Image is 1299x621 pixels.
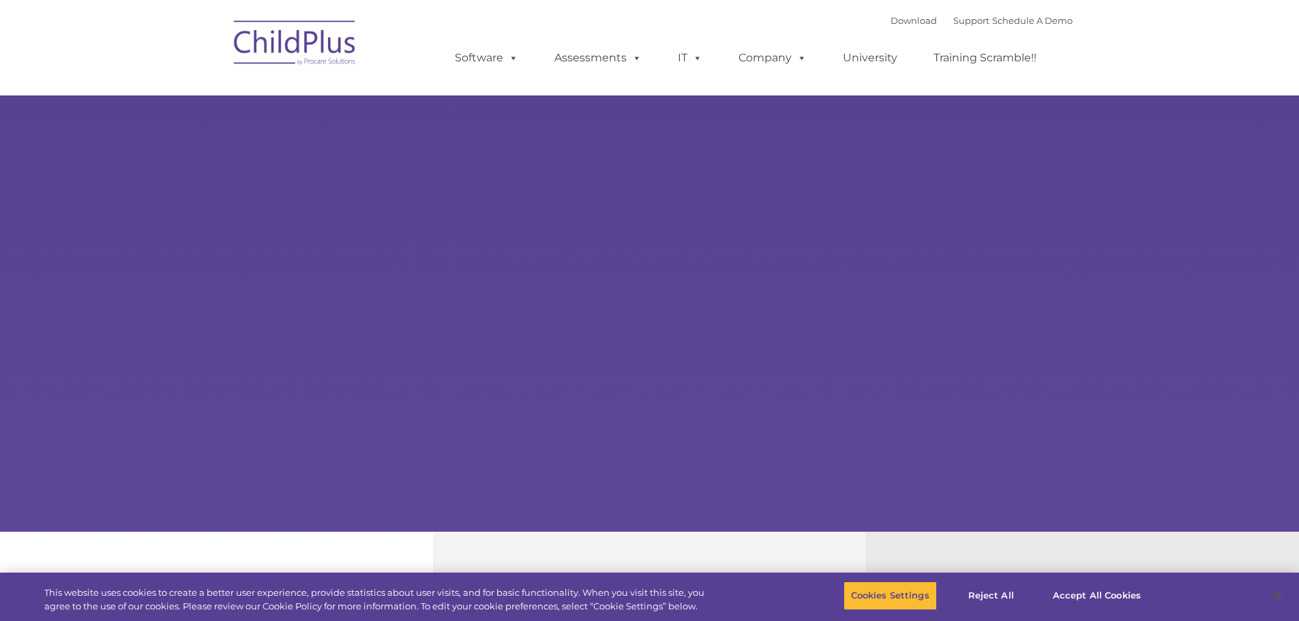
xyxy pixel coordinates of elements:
a: Company [725,44,820,72]
button: Close [1262,581,1292,611]
a: Download [891,15,937,26]
a: Support [953,15,989,26]
div: This website uses cookies to create a better user experience, provide statistics about user visit... [44,586,715,613]
button: Accept All Cookies [1045,581,1148,610]
button: Cookies Settings [843,581,937,610]
a: IT [664,44,716,72]
a: Schedule A Demo [992,15,1073,26]
a: Training Scramble!! [920,44,1050,72]
a: Assessments [541,44,655,72]
a: Software [441,44,532,72]
font: | [891,15,1073,26]
img: ChildPlus by Procare Solutions [227,11,363,79]
a: University [829,44,911,72]
button: Reject All [949,581,1034,610]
